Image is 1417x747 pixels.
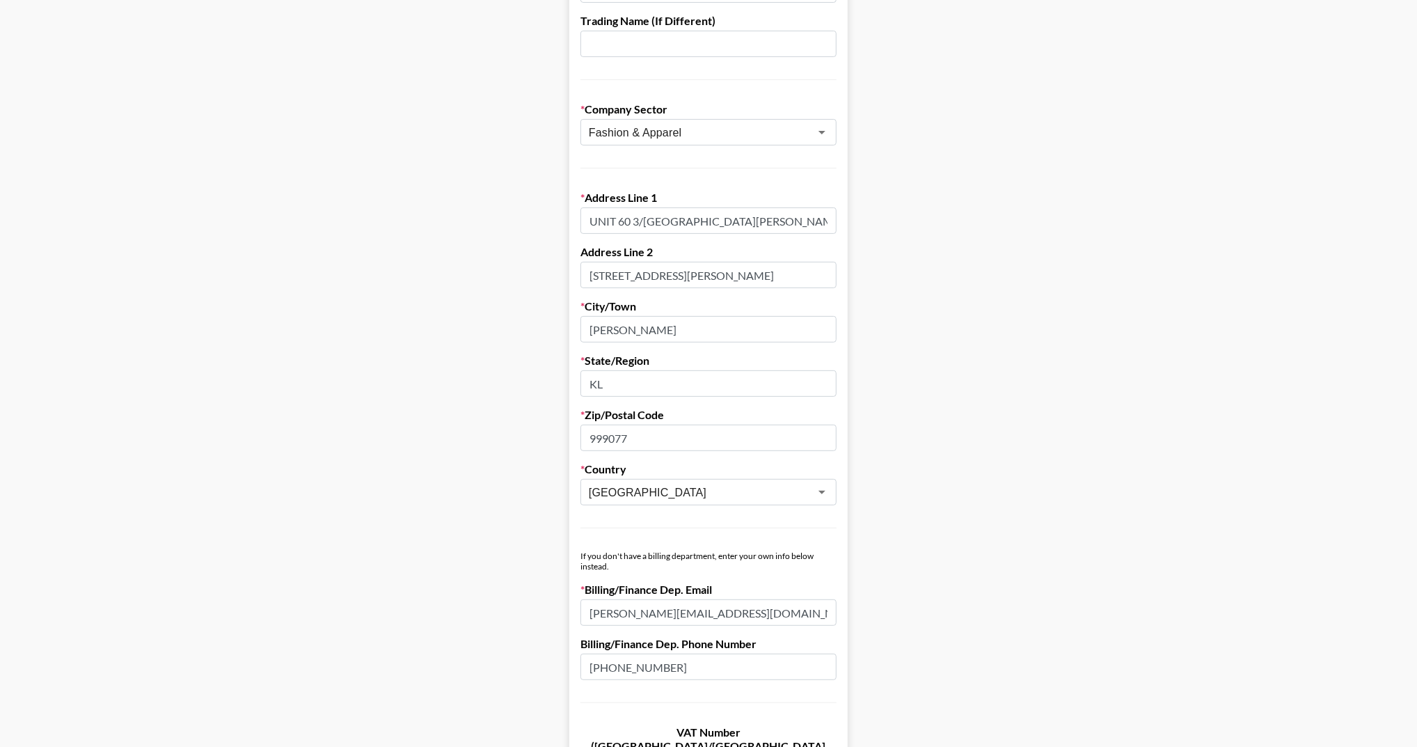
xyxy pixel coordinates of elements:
[812,482,832,502] button: Open
[580,551,837,572] div: If you don't have a billing department, enter your own info below instead.
[580,191,837,205] label: Address Line 1
[580,245,837,259] label: Address Line 2
[580,354,837,368] label: State/Region
[580,102,837,116] label: Company Sector
[580,408,837,422] label: Zip/Postal Code
[580,583,837,597] label: Billing/Finance Dep. Email
[580,637,837,651] label: Billing/Finance Dep. Phone Number
[580,299,837,313] label: City/Town
[812,123,832,142] button: Open
[580,462,837,476] label: Country
[580,14,837,28] label: Trading Name (If Different)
